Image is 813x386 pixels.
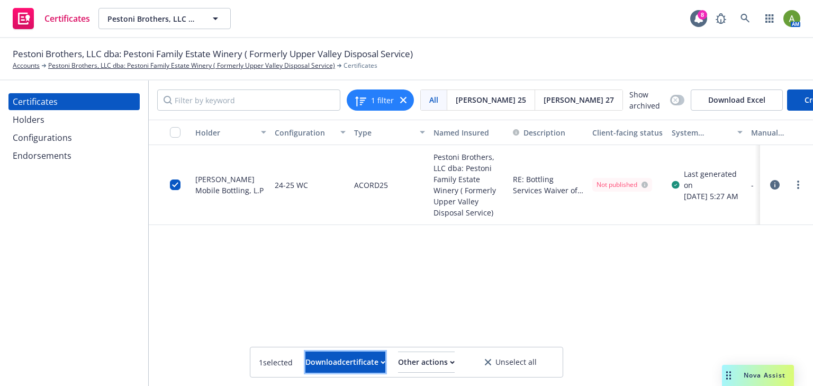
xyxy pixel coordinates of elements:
[107,13,199,24] span: Pestoni Brothers, LLC dba: Pestoni Family Estate Winery ( Formerly Upper Valley Disposal Service)
[195,174,266,196] div: [PERSON_NAME] Mobile Bottling, L.P
[305,352,385,373] button: Downloadcertificate
[792,178,805,191] a: more
[597,180,648,190] div: Not published
[744,371,785,380] span: Nova Assist
[544,94,614,105] span: [PERSON_NAME] 27
[759,8,780,29] a: Switch app
[371,95,394,106] span: 1 filter
[691,89,783,111] button: Download Excel
[44,14,90,23] span: Certificates
[344,61,377,70] span: Certificates
[456,94,526,105] span: [PERSON_NAME] 25
[170,179,180,190] input: Toggle Row Selected
[48,61,335,70] a: Pestoni Brothers, LLC dba: Pestoni Family Estate Winery ( Formerly Upper Valley Disposal Service)
[8,147,140,164] a: Endorsements
[191,120,270,145] button: Holder
[195,127,255,138] div: Holder
[8,4,94,33] a: Certificates
[98,8,231,29] button: Pestoni Brothers, LLC dba: Pestoni Family Estate Winery ( Formerly Upper Valley Disposal Service)
[629,89,666,111] span: Show archived
[467,352,554,373] button: Unselect all
[429,94,438,105] span: All
[13,61,40,70] a: Accounts
[8,93,140,110] a: Certificates
[13,47,413,61] span: Pestoni Brothers, LLC dba: Pestoni Family Estate Winery ( Formerly Upper Valley Disposal Service)
[170,127,180,138] input: Select all
[684,191,743,202] div: [DATE] 5:27 AM
[429,145,509,225] div: Pestoni Brothers, LLC dba: Pestoni Family Estate Winery ( Formerly Upper Valley Disposal Service)
[433,127,504,138] div: Named Insured
[8,111,140,128] a: Holders
[275,127,334,138] div: Configuration
[710,8,731,29] a: Report a Bug
[13,93,58,110] div: Certificates
[350,120,429,145] button: Type
[8,129,140,146] a: Configurations
[592,127,663,138] div: Client-facing status
[398,352,455,372] div: Other actions
[735,8,756,29] a: Search
[672,127,731,138] div: System certificate last generated
[513,127,565,138] button: Description
[722,365,735,386] div: Drag to move
[13,129,72,146] div: Configurations
[495,358,537,366] span: Unselect all
[305,352,385,372] div: Download certificate
[751,127,810,138] div: Manual certificate last generated
[698,10,707,20] div: 8
[354,127,413,138] div: Type
[667,120,747,145] button: System certificate last generated
[588,120,667,145] button: Client-facing status
[13,111,44,128] div: Holders
[684,168,743,191] div: Last generated on
[13,147,71,164] div: Endorsements
[259,357,293,368] span: 1 selected
[783,10,800,27] img: photo
[398,352,455,373] button: Other actions
[275,151,308,218] div: 24-25 WC
[270,120,350,145] button: Configuration
[513,174,584,196] button: RE: Bottling Services Waiver of Subrogation applies to [PERSON_NAME] Mobile Bottling, L.P. per at...
[722,365,794,386] button: Nova Assist
[354,151,388,218] div: ACORD25
[157,89,340,111] input: Filter by keyword
[429,120,509,145] button: Named Insured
